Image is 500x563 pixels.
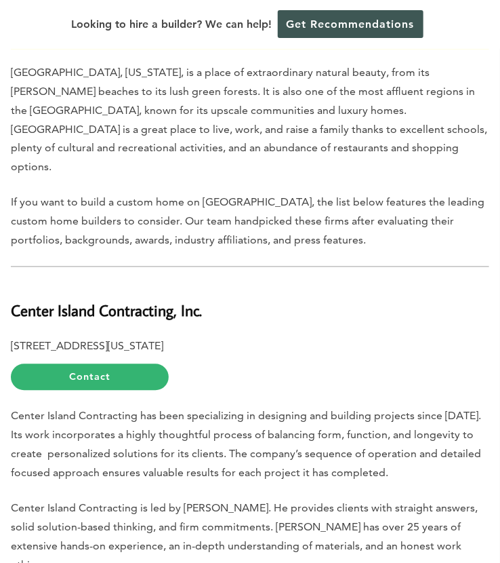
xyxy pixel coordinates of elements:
b: Center Island Contracting, Inc. [11,300,202,321]
span: If you want to build a custom home on [GEOGRAPHIC_DATA], the list below features the leading cust... [11,196,484,247]
iframe: Drift Widget Chat Controller [241,466,484,547]
span: [GEOGRAPHIC_DATA], [US_STATE], is a place of extraordinary natural beauty, from its [PERSON_NAME]... [11,66,487,174]
span: Center Island Contracting has been specializing in designing and building projects since [DATE]. ... [11,410,481,480]
a: Get Recommendations [278,10,423,38]
b: [STREET_ADDRESS][US_STATE] [11,340,163,353]
a: Contact [11,364,169,391]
